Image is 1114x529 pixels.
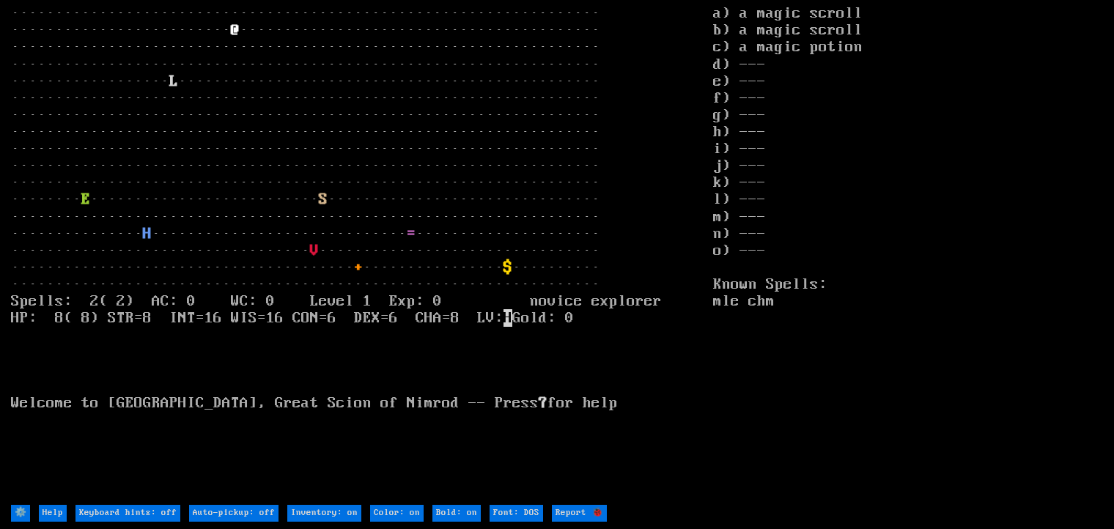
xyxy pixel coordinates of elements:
b: ? [539,394,547,412]
font: = [407,225,416,243]
font: L [169,73,178,90]
font: @ [231,21,240,39]
input: Keyboard hints: off [75,505,180,522]
font: E [81,190,90,208]
font: S [319,190,328,208]
font: H [143,225,152,243]
input: Bold: on [432,505,481,522]
input: Auto-pickup: off [189,505,278,522]
font: + [354,259,363,276]
font: V [310,242,319,259]
input: Report 🐞 [552,505,607,522]
mark: H [503,309,512,327]
font: $ [503,259,512,276]
input: Help [39,505,67,522]
larn: ··································································· ························· ···... [11,5,713,503]
input: Color: on [370,505,424,522]
input: Font: DOS [490,505,543,522]
input: Inventory: on [287,505,361,522]
input: ⚙️ [11,505,30,522]
stats: a) a magic scroll b) a magic scroll c) a magic potion d) --- e) --- f) --- g) --- h) --- i) --- j... [713,5,1103,503]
